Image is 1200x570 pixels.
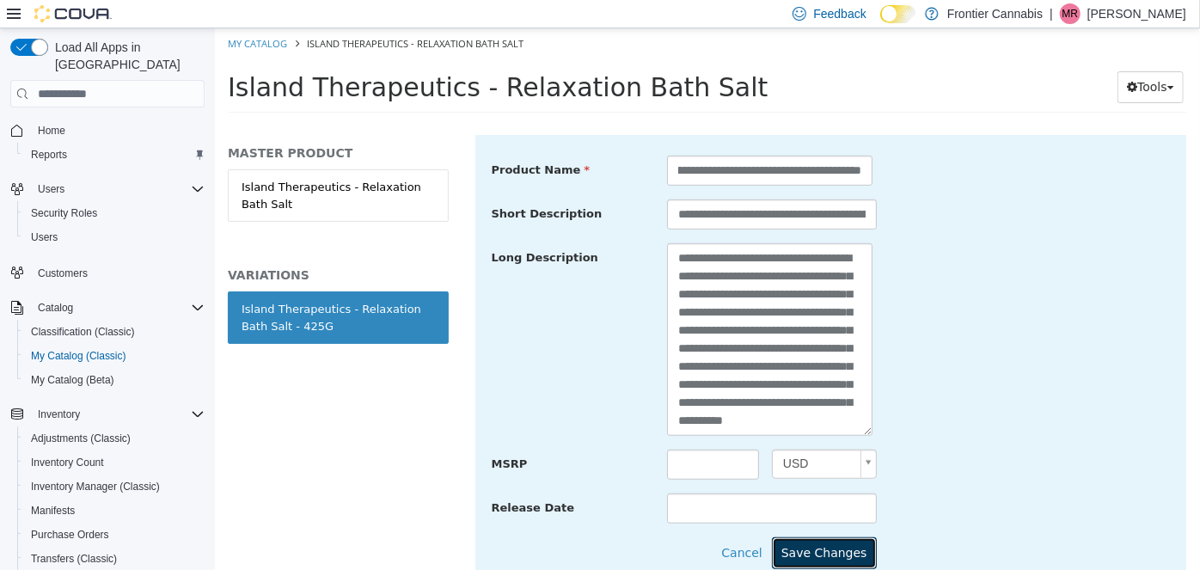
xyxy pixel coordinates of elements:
button: Inventory Manager (Classic) [17,475,211,499]
span: Catalog [38,301,73,315]
span: Inventory Manager (Classic) [24,476,205,497]
button: Users [31,179,71,199]
span: Purchase Orders [24,524,205,545]
span: Users [24,227,205,248]
span: Inventory Count [24,452,205,473]
button: Classification (Classic) [17,320,211,344]
span: Adjustments (Classic) [31,432,131,445]
button: Users [17,225,211,249]
span: Feedback [813,5,866,22]
span: Inventory Count [31,456,104,469]
button: Inventory Count [17,450,211,475]
span: Load All Apps in [GEOGRAPHIC_DATA] [48,39,205,73]
span: Manifests [24,500,205,521]
a: Purchase Orders [24,524,116,545]
div: Mary Reinert [1060,3,1081,24]
span: Security Roles [31,206,97,220]
p: | [1050,3,1053,24]
span: Inventory [38,408,80,421]
span: Release Date [277,473,360,486]
a: Users [24,227,64,248]
span: Users [31,179,205,199]
button: Home [3,118,211,143]
button: Security Roles [17,201,211,225]
span: Island Therapeutics - Relaxation Bath Salt [92,9,309,21]
span: Classification (Classic) [31,325,135,339]
button: Inventory [3,402,211,426]
span: Manifests [31,504,75,518]
span: Inventory Manager (Classic) [31,480,160,493]
span: Users [31,230,58,244]
a: Home [31,120,72,141]
span: Reports [24,144,205,165]
span: My Catalog (Classic) [24,346,205,366]
img: Cova [34,5,112,22]
span: Home [38,124,65,138]
span: Customers [38,267,88,280]
a: My Catalog (Beta) [24,370,121,390]
a: Reports [24,144,74,165]
button: My Catalog (Beta) [17,368,211,392]
p: Frontier Cannabis [947,3,1043,24]
span: Customers [31,261,205,283]
span: Product Name [277,135,376,148]
button: Adjustments (Classic) [17,426,211,450]
a: Customers [31,263,95,284]
span: Transfers (Classic) [31,552,117,566]
span: Classification (Classic) [24,322,205,342]
button: Tools [903,43,969,75]
a: Island Therapeutics - Relaxation Bath Salt [13,141,234,193]
a: My Catalog [13,9,72,21]
button: Catalog [3,296,211,320]
input: Dark Mode [880,5,916,23]
span: Security Roles [24,203,205,224]
span: Long Description [277,223,383,236]
button: My Catalog (Classic) [17,344,211,368]
span: Home [31,120,205,141]
button: Cancel [505,509,556,541]
span: My Catalog (Classic) [31,349,126,363]
a: Adjustments (Classic) [24,428,138,449]
a: Inventory Count [24,452,111,473]
a: Inventory Manager (Classic) [24,476,167,497]
a: USD [557,421,662,450]
span: USD [558,422,639,450]
span: My Catalog (Beta) [24,370,205,390]
span: My Catalog (Beta) [31,373,114,387]
span: Purchase Orders [31,528,109,542]
div: Island Therapeutics - Relaxation Bath Salt - 425G [27,273,220,306]
span: Reports [31,148,67,162]
span: Island Therapeutics - Relaxation Bath Salt [13,44,554,74]
p: [PERSON_NAME] [1087,3,1186,24]
span: Short Description [277,179,388,192]
span: Inventory [31,404,205,425]
button: Reports [17,143,211,167]
a: Manifests [24,500,82,521]
span: Users [38,182,64,196]
a: My Catalog (Classic) [24,346,133,366]
a: Security Roles [24,203,104,224]
a: Transfers (Classic) [24,549,124,569]
span: Adjustments (Classic) [24,428,205,449]
button: Inventory [31,404,87,425]
button: Customers [3,260,211,285]
button: Save Changes [557,509,662,541]
h5: MASTER PRODUCT [13,117,234,132]
button: Purchase Orders [17,523,211,547]
span: Transfers (Classic) [24,549,205,569]
h5: VARIATIONS [13,239,234,254]
a: Classification (Classic) [24,322,142,342]
span: MR [1062,3,1079,24]
span: MSRP [277,429,313,442]
button: Users [3,177,211,201]
span: Catalog [31,297,205,318]
button: Manifests [17,499,211,523]
button: Catalog [31,297,80,318]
